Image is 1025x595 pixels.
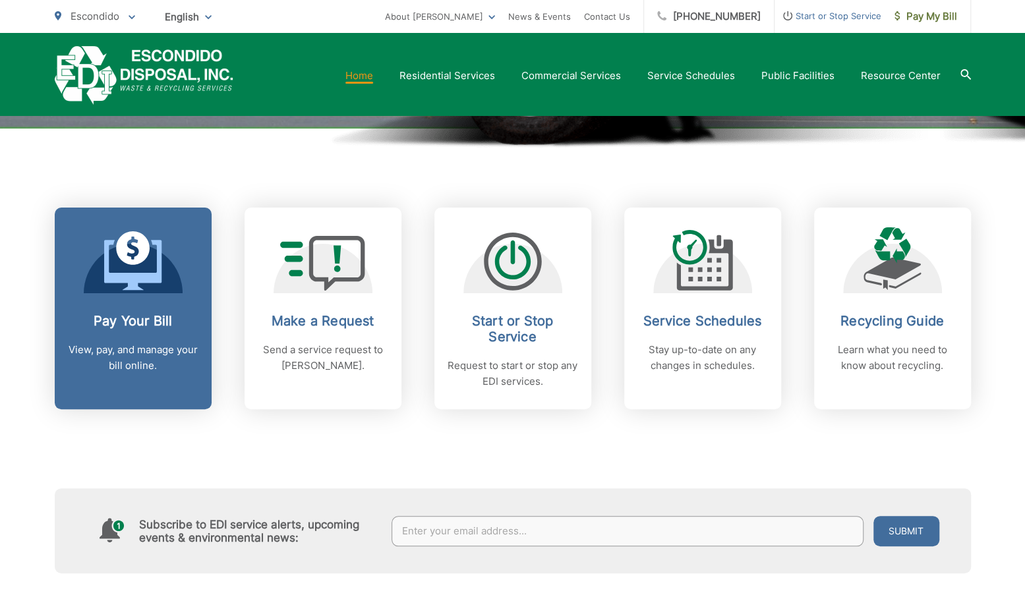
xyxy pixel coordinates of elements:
a: Resource Center [861,68,941,84]
a: Public Facilities [761,68,835,84]
a: News & Events [508,9,571,24]
a: Make a Request Send a service request to [PERSON_NAME]. [245,208,401,409]
h2: Service Schedules [637,313,768,329]
span: Escondido [71,10,119,22]
span: Pay My Bill [894,9,957,24]
a: About [PERSON_NAME] [385,9,495,24]
a: Home [345,68,373,84]
h2: Start or Stop Service [448,313,578,345]
p: View, pay, and manage your bill online. [68,342,198,374]
a: Residential Services [399,68,495,84]
input: Enter your email address... [392,516,864,546]
a: Service Schedules [647,68,735,84]
p: Request to start or stop any EDI services. [448,358,578,389]
a: Contact Us [584,9,630,24]
a: Pay Your Bill View, pay, and manage your bill online. [55,208,212,409]
h2: Make a Request [258,313,388,329]
p: Stay up-to-date on any changes in schedules. [637,342,768,374]
a: Commercial Services [521,68,621,84]
a: EDCD logo. Return to the homepage. [55,46,233,105]
p: Send a service request to [PERSON_NAME]. [258,342,388,374]
h4: Subscribe to EDI service alerts, upcoming events & environmental news: [139,518,379,544]
a: Service Schedules Stay up-to-date on any changes in schedules. [624,208,781,409]
h2: Pay Your Bill [68,313,198,329]
span: English [155,5,221,28]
